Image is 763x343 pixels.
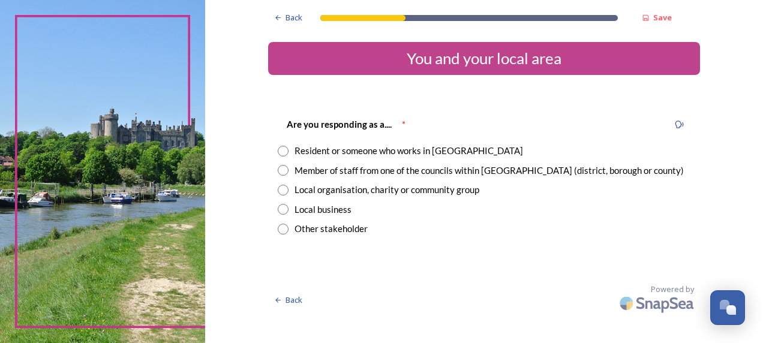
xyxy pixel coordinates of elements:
strong: Save [653,12,672,23]
div: Resident or someone who works in [GEOGRAPHIC_DATA] [295,144,523,158]
button: Open Chat [710,290,745,325]
div: Local business [295,203,352,216]
img: SnapSea Logo [616,289,700,317]
strong: Are you responding as a.... [287,119,392,130]
span: Back [286,12,302,23]
div: Member of staff from one of the councils within [GEOGRAPHIC_DATA] (district, borough or county) [295,164,684,177]
span: Powered by [651,284,694,295]
div: Other stakeholder [295,222,368,236]
div: Local organisation, charity or community group [295,183,479,197]
span: Back [286,294,302,306]
div: You and your local area [273,47,695,70]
